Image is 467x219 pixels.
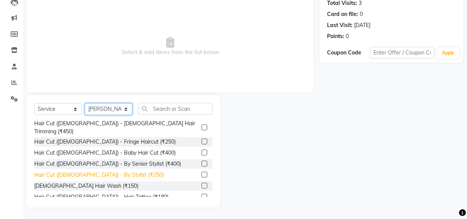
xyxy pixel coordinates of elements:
[34,138,176,146] div: Hair Cut ([DEMOGRAPHIC_DATA]) - Fringe Haircut (₹250)
[34,171,164,179] div: Hair Cut ([DEMOGRAPHIC_DATA]) - By Stylist (₹250)
[34,120,199,136] div: Hair Cut ([DEMOGRAPHIC_DATA]) - [DEMOGRAPHIC_DATA] Hair Trimming (₹450)
[34,193,168,201] div: Hair Cut ([DEMOGRAPHIC_DATA]) - Hair Tattoo (₹180)
[34,149,176,157] div: Hair Cut ([DEMOGRAPHIC_DATA]) - Baby Hair Cut (₹400)
[437,47,459,59] button: Apply
[327,32,344,40] div: Points:
[354,21,370,29] div: [DATE]
[327,49,370,57] div: Coupon Code
[34,182,138,190] div: [DEMOGRAPHIC_DATA] Hair Wash (₹150)
[370,47,434,59] input: Enter Offer / Coupon Code
[327,21,353,29] div: Last Visit:
[360,10,363,18] div: 0
[346,32,349,40] div: 0
[138,103,213,115] input: Search or Scan
[34,8,306,85] span: Select & add items from the list below
[327,10,358,18] div: Card on file:
[34,160,181,168] div: Hair Cut ([DEMOGRAPHIC_DATA]) - By Senior Stylist (₹400)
